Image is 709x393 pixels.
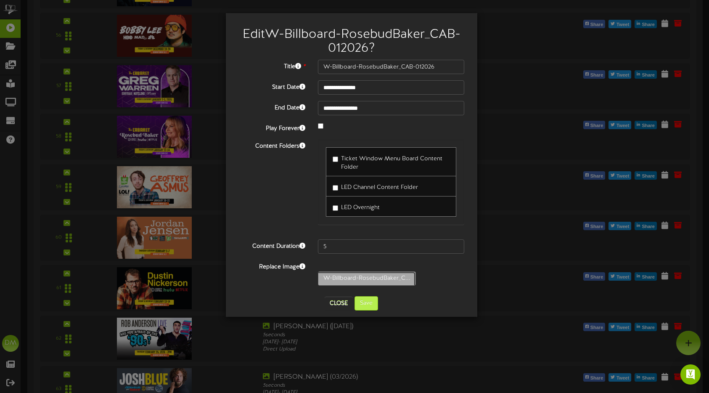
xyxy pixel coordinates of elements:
[232,260,312,271] label: Replace Image
[341,184,418,191] span: LED Channel Content Folder
[232,139,312,151] label: Content Folders
[232,101,312,112] label: End Date
[238,28,465,56] h2: Edit W-Billboard-RosebudBaker_CAB-012026 ?
[318,239,465,254] input: 15
[354,296,378,311] button: Save
[680,364,701,385] div: Open Intercom Messenger
[333,185,338,191] input: LED Channel Content Folder
[333,205,338,211] input: LED Overnight
[333,157,338,162] input: Ticket Window Menu Board Content Folder
[232,122,312,133] label: Play Forever
[341,156,442,170] span: Ticket Window Menu Board Content Folder
[325,297,353,310] button: Close
[232,60,312,71] label: Title
[232,239,312,251] label: Content Duration
[232,80,312,92] label: Start Date
[318,60,465,74] input: Title
[341,204,380,211] span: LED Overnight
